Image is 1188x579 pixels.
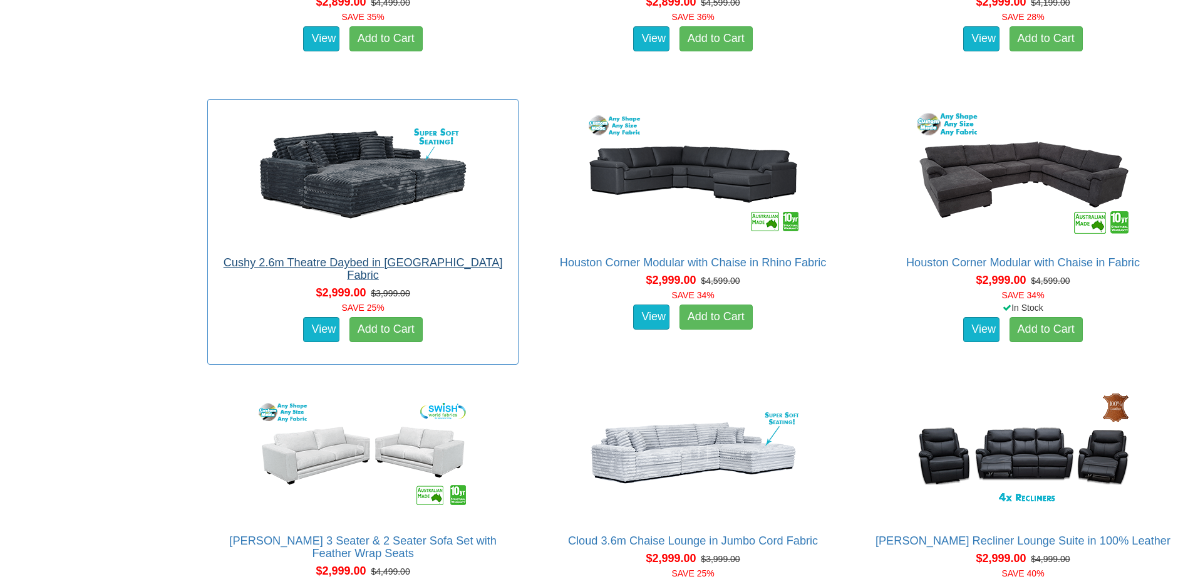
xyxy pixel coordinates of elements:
[303,26,339,51] a: View
[701,554,740,564] del: $3,999.00
[371,288,410,298] del: $3,999.00
[560,256,827,269] a: Houston Corner Modular with Chaise in Rhino Fabric
[371,566,410,576] del: $4,499.00
[633,305,669,330] a: View
[342,303,385,313] font: SAVE 25%
[251,106,476,244] img: Cushy 2.6m Theatre Daybed in Jumbo Cord Fabric
[865,301,1181,314] div: In Stock
[679,26,753,51] a: Add to Cart
[976,552,1026,565] span: $2,999.00
[251,384,476,522] img: Erika 3 Seater & 2 Seater Sofa Set with Feather Wrap Seats
[229,535,497,560] a: [PERSON_NAME] 3 Seater & 2 Seater Sofa Set with Feather Wrap Seats
[1031,554,1070,564] del: $4,999.00
[671,290,714,300] font: SAVE 34%
[1010,317,1083,342] a: Add to Cart
[671,568,714,578] font: SAVE 25%
[911,106,1136,244] img: Houston Corner Modular with Chaise in Fabric
[701,276,740,286] del: $4,599.00
[906,256,1140,269] a: Houston Corner Modular with Chaise in Fabric
[646,552,696,565] span: $2,999.00
[671,12,714,22] font: SAVE 36%
[1001,290,1044,300] font: SAVE 34%
[1010,26,1083,51] a: Add to Cart
[303,317,339,342] a: View
[581,106,806,244] img: Houston Corner Modular with Chaise in Rhino Fabric
[963,317,999,342] a: View
[1001,568,1044,578] font: SAVE 40%
[1001,12,1044,22] font: SAVE 28%
[224,256,503,281] a: Cushy 2.6m Theatre Daybed in [GEOGRAPHIC_DATA] Fabric
[581,384,806,522] img: Cloud 3.6m Chaise Lounge in Jumbo Cord Fabric
[316,286,366,299] span: $2,999.00
[911,384,1136,522] img: Maxwell Recliner Lounge Suite in 100% Leather
[646,274,696,286] span: $2,999.00
[976,274,1026,286] span: $2,999.00
[349,317,423,342] a: Add to Cart
[568,535,818,547] a: Cloud 3.6m Chaise Lounge in Jumbo Cord Fabric
[633,26,669,51] a: View
[349,26,423,51] a: Add to Cart
[342,12,385,22] font: SAVE 35%
[876,535,1170,547] a: [PERSON_NAME] Recliner Lounge Suite in 100% Leather
[1031,276,1070,286] del: $4,599.00
[316,565,366,577] span: $2,999.00
[679,305,753,330] a: Add to Cart
[963,26,999,51] a: View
